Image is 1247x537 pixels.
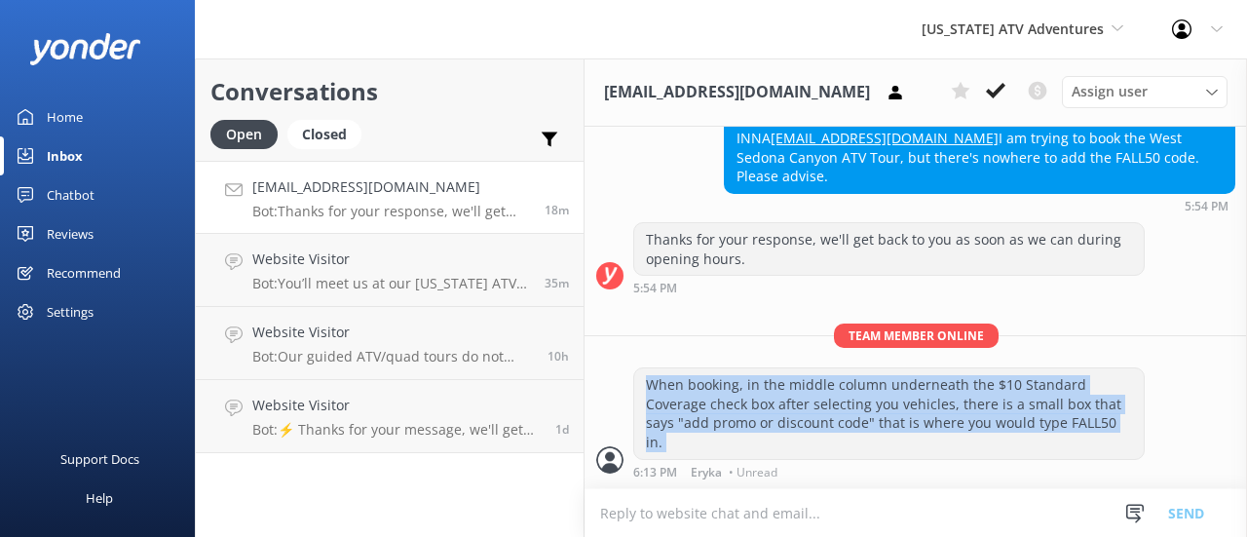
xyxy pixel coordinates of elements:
span: Team member online [834,324,999,348]
div: Chatbot [47,175,94,214]
p: Bot: Thanks for your response, we'll get back to you as soon as we can during opening hours. [252,203,530,220]
span: Eryka [691,467,722,479]
div: Recommend [47,253,121,292]
div: Settings [47,292,94,331]
h4: Website Visitor [252,322,533,343]
div: Closed [287,120,361,149]
span: Sep 21 2025 07:56am (UTC -07:00) America/Tijuana [548,348,569,364]
strong: 5:54 PM [633,283,677,294]
a: [EMAIL_ADDRESS][DOMAIN_NAME]Bot:Thanks for your response, we'll get back to you as soon as we can... [196,161,584,234]
img: yonder-white-logo.png [29,33,141,65]
span: • Unread [729,467,777,479]
span: Sep 21 2025 05:37pm (UTC -07:00) America/Tijuana [545,275,569,291]
h2: Conversations [210,73,569,110]
a: Website VisitorBot:⚡ Thanks for your message, we'll get back to you as soon as we can. You're als... [196,380,584,453]
h4: [EMAIL_ADDRESS][DOMAIN_NAME] [252,176,530,198]
h4: Website Visitor [252,249,530,270]
div: Support Docs [60,440,139,479]
h4: Website Visitor [252,395,541,416]
span: [US_STATE] ATV Adventures [922,19,1104,38]
strong: 5:54 PM [1185,201,1228,212]
div: Inbox [47,136,83,175]
a: Website VisitorBot:You’ll meet us at our [US_STATE] ATV Adventures office at [STREET_ADDRESS][US_... [196,234,584,307]
a: [EMAIL_ADDRESS][DOMAIN_NAME] [771,129,999,147]
a: Closed [287,123,371,144]
div: Help [86,479,113,518]
strong: 6:13 PM [633,467,677,479]
span: Sep 21 2025 05:54pm (UTC -07:00) America/Tijuana [545,202,569,218]
div: When booking, in the middle column underneath the $10 Standard Coverage check box after selecting... [634,368,1144,458]
div: Open [210,120,278,149]
span: Sep 20 2025 01:25pm (UTC -07:00) America/Tijuana [555,421,569,438]
div: Submitted: INNA I am trying to book the West Sedona Canyon ATV Tour, but there's nowhere to add t... [725,103,1234,193]
p: Bot: ⚡ Thanks for your message, we'll get back to you as soon as we can. You're also welcome to k... [252,421,541,439]
div: Sep 21 2025 06:13pm (UTC -07:00) America/Tijuana [633,465,1145,479]
div: Sep 21 2025 05:54pm (UTC -07:00) America/Tijuana [724,199,1235,212]
span: Assign user [1072,81,1148,102]
h3: [EMAIL_ADDRESS][DOMAIN_NAME] [604,80,870,105]
div: Sep 21 2025 05:54pm (UTC -07:00) America/Tijuana [633,281,1145,294]
div: Home [47,97,83,136]
a: Open [210,123,287,144]
p: Bot: Our guided ATV/quad tours do not include vortex locations. For vortex tours, you would need ... [252,348,533,365]
div: Thanks for your response, we'll get back to you as soon as we can during opening hours. [634,223,1144,275]
p: Bot: You’ll meet us at our [US_STATE] ATV Adventures office at [STREET_ADDRESS][US_STATE]. From t... [252,275,530,292]
a: Website VisitorBot:Our guided ATV/quad tours do not include vortex locations. For vortex tours, y... [196,307,584,380]
div: Assign User [1062,76,1228,107]
div: Reviews [47,214,94,253]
